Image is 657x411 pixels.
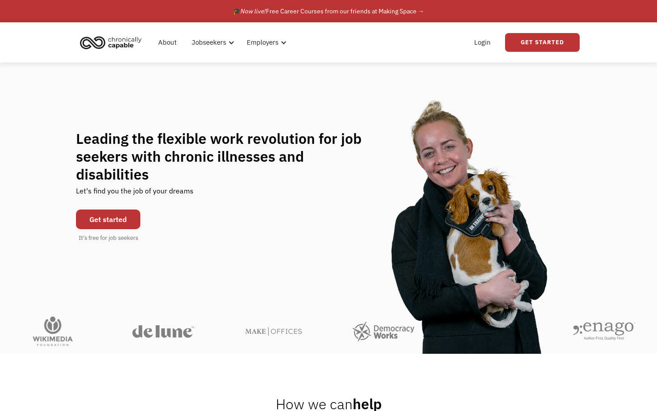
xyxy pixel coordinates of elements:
[505,33,580,52] a: Get Started
[186,28,237,57] div: Jobseekers
[247,37,278,48] div: Employers
[79,234,138,243] div: It's free for job seekers
[469,28,496,57] a: Login
[77,33,148,52] a: home
[77,33,144,52] img: Chronically Capable logo
[241,28,289,57] div: Employers
[233,6,424,17] div: 🎓 Free Career Courses from our friends at Making Space →
[76,210,140,229] a: Get started
[240,7,266,15] em: Now live!
[153,28,182,57] a: About
[76,183,194,205] div: Let's find you the job of your dreams
[192,37,226,48] div: Jobseekers
[76,130,379,183] h1: Leading the flexible work revolution for job seekers with chronic illnesses and disabilities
